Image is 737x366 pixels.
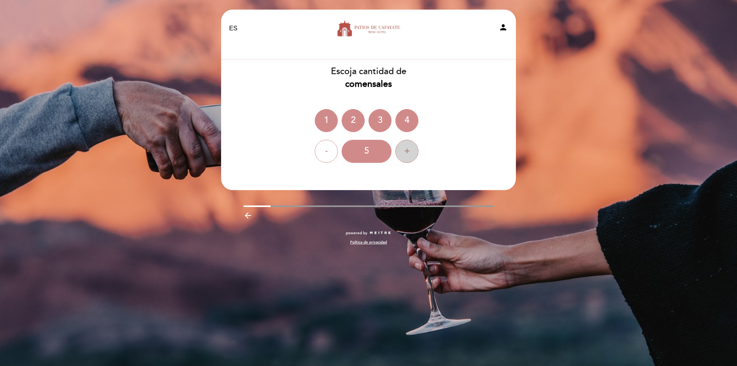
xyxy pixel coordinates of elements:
[221,65,516,91] div: Escoja cantidad de
[346,230,367,236] span: powered by
[350,240,387,245] a: Política de privacidad
[342,140,392,163] div: 5
[342,109,365,132] div: 2
[315,109,338,132] div: 1
[499,23,508,35] button: person
[315,140,338,163] div: -
[321,18,416,39] a: Restaurante [GEOGRAPHIC_DATA][PERSON_NAME] - Patios de Cafayate
[368,109,392,132] div: 3
[346,230,391,236] a: powered by
[369,231,391,235] img: MEITRE
[243,211,253,220] i: arrow_backward
[499,23,508,32] i: person
[395,140,418,163] div: +
[395,109,418,132] div: 4
[345,79,392,89] b: comensales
